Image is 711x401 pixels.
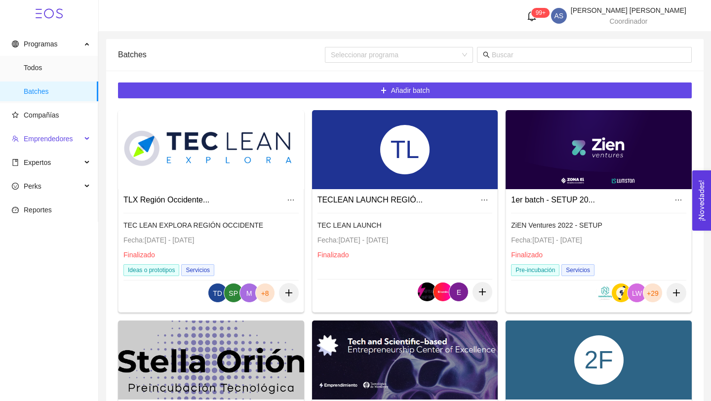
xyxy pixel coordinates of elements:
[457,282,461,302] span: E
[511,221,602,229] span: ZiEN Ventures 2022 - SETUP
[12,40,19,47] span: global
[181,264,214,276] span: Servicios
[123,251,155,259] span: Finalizado
[667,283,686,303] button: plus
[213,283,222,303] span: TD
[671,192,686,208] button: ellipsis
[24,206,52,214] span: Reportes
[123,196,209,204] a: TLX Región Occidente...
[24,159,51,166] span: Expertos
[24,111,59,119] span: Compañías
[526,10,537,21] span: bell
[434,282,452,301] img: 1633105512934-komiin%20%283%29.png
[561,264,594,276] span: Servicios
[554,8,563,24] span: AS
[671,196,686,204] span: ellipsis
[24,40,57,48] span: Programas
[317,236,388,244] span: Fecha: [DATE] - [DATE]
[24,58,90,78] span: Todos
[596,283,615,302] img: 1642744190459-IMAGEN%20DE%20PERFIL%20DE%20PAGINA%20FACEBOOK.bmp
[477,196,492,204] span: ellipsis
[511,251,543,259] span: Finalizado
[511,196,595,204] a: 1er batch - SETUP 20...
[283,196,298,204] span: ellipsis
[418,282,436,301] img: 1632344134704-Official%20Logo.jpg
[317,221,382,229] span: TEC LEAN LAUNCH
[391,85,430,96] span: Añadir batch
[612,283,631,302] img: 1642464908792-Logo_Atrevi.png
[123,221,263,229] span: TEC LEAN EXPLORA REGIÓN OCCIDENTE
[473,282,492,302] button: plus
[317,196,423,204] a: TECLEAN LAUNCH REGIÓ...
[609,17,647,25] span: Coordinador
[118,40,325,69] div: Batches
[279,288,299,297] span: plus
[12,206,19,213] span: dashboard
[261,283,269,303] span: +8
[317,251,349,259] span: Finalizado
[12,112,19,119] span: star
[476,192,492,208] button: ellipsis
[283,192,299,208] button: ellipsis
[483,51,490,58] span: search
[24,81,90,101] span: Batches
[229,283,238,303] span: SP
[511,264,559,276] span: Pre-incubación
[473,287,492,296] span: plus
[692,170,711,231] button: Open Feedback Widget
[647,283,659,303] span: +29
[279,283,299,303] button: plus
[380,87,387,95] span: plus
[667,288,686,297] span: plus
[492,49,686,60] input: Buscar
[123,236,194,244] span: Fecha: [DATE] - [DATE]
[571,6,686,14] span: [PERSON_NAME] [PERSON_NAME]
[574,335,624,385] div: 2F
[632,283,642,303] span: LW
[12,183,19,190] span: smile
[24,135,73,143] span: Emprendedores
[123,264,179,276] span: Ideas o prototipos
[246,283,252,303] span: M
[24,182,41,190] span: Perks
[12,159,19,166] span: book
[12,135,19,142] span: team
[118,82,692,98] button: plusAñadir batch
[532,8,550,18] sup: 339
[511,236,582,244] span: Fecha: [DATE] - [DATE]
[380,125,430,174] div: TL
